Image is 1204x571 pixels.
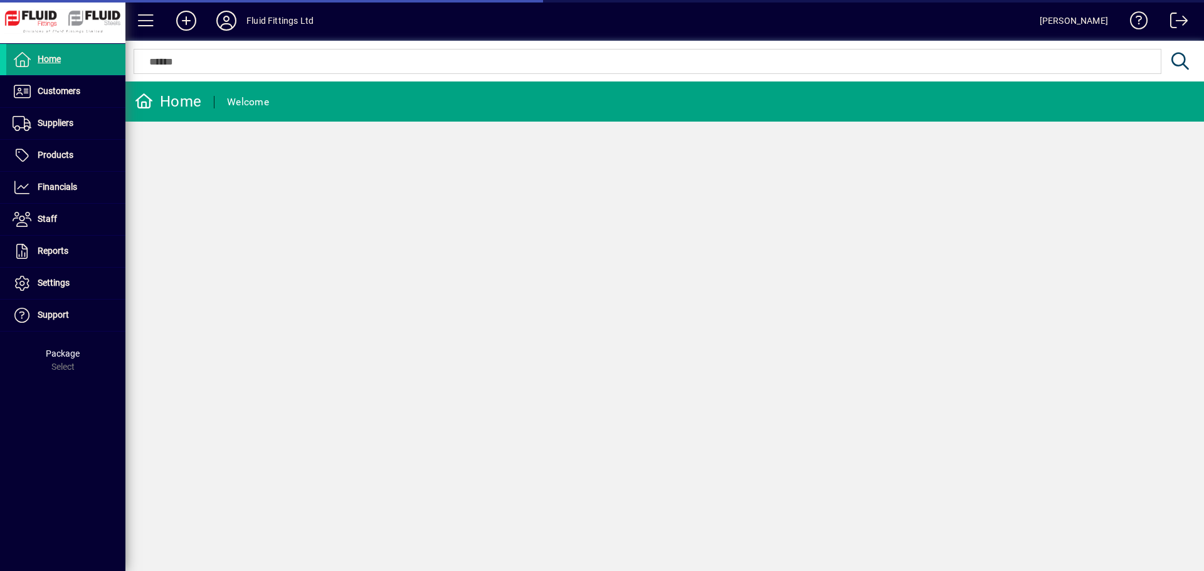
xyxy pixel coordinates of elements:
a: Staff [6,204,125,235]
a: Logout [1161,3,1188,43]
button: Add [166,9,206,32]
span: Package [46,348,80,359]
a: Financials [6,172,125,203]
div: Home [135,92,201,112]
span: Financials [38,182,77,192]
span: Home [38,54,61,64]
div: Welcome [227,92,269,112]
a: Reports [6,236,125,267]
a: Settings [6,268,125,299]
a: Products [6,140,125,171]
div: [PERSON_NAME] [1040,11,1108,31]
button: Profile [206,9,246,32]
a: Support [6,300,125,331]
div: Fluid Fittings Ltd [246,11,314,31]
a: Suppliers [6,108,125,139]
span: Products [38,150,73,160]
span: Customers [38,86,80,96]
a: Knowledge Base [1121,3,1148,43]
a: Customers [6,76,125,107]
span: Reports [38,246,68,256]
span: Suppliers [38,118,73,128]
span: Staff [38,214,57,224]
span: Support [38,310,69,320]
span: Settings [38,278,70,288]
